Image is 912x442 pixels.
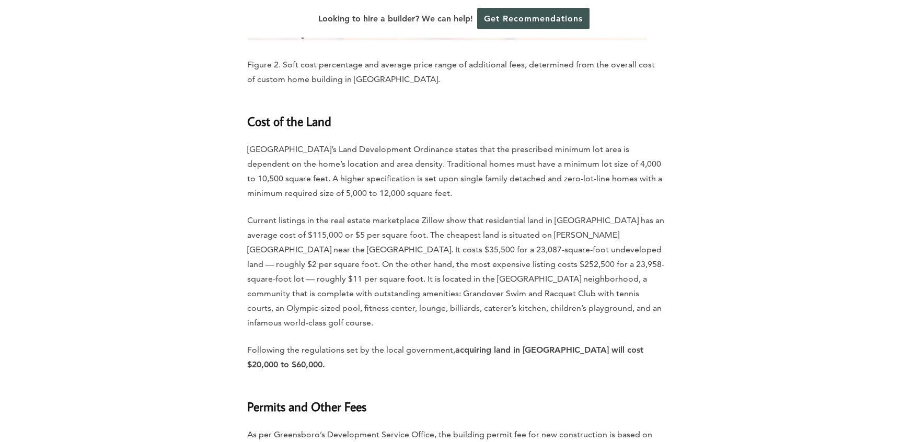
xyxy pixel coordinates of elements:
[248,57,665,87] p: Figure 2. Soft cost percentage and average price range of additional fees, determined from the ov...
[248,213,665,330] p: Current listings in the real estate marketplace Zillow show that residential land in [GEOGRAPHIC_...
[477,8,590,29] a: Get Recommendations
[248,398,367,414] strong: Permits and Other Fees
[248,113,332,129] strong: Cost of the Land
[248,345,644,369] strong: acquiring land in [GEOGRAPHIC_DATA] will cost $20,000 to $60,000.
[248,343,665,372] p: Following the regulations set by the local government,
[248,142,665,201] p: [GEOGRAPHIC_DATA]’s Land Development Ordinance states that the prescribed minimum lot area is dep...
